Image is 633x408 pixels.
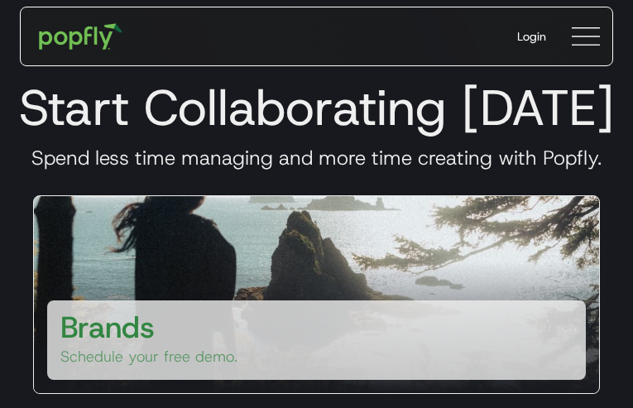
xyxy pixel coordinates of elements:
a: Login [504,15,559,58]
h3: Brands [60,307,155,347]
h3: Spend less time managing and more time creating with Popfly. [13,146,620,170]
h1: Start Collaborating [DATE] [13,78,620,137]
div: Login [517,28,546,45]
p: Schedule your free demo. [60,347,237,367]
a: home [27,12,134,61]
